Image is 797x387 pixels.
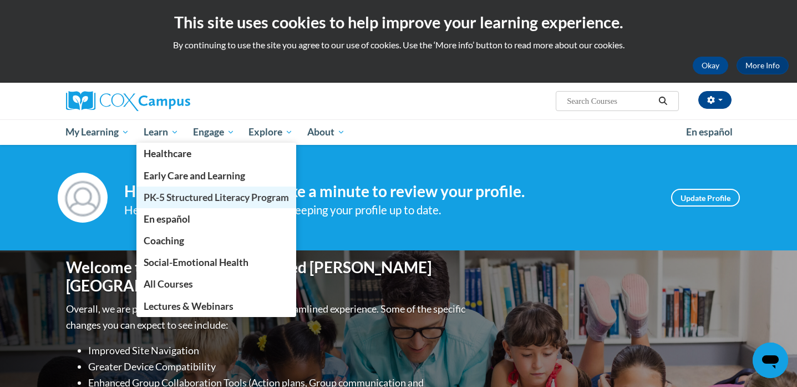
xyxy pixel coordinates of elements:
[136,230,296,252] a: Coaching
[307,125,345,139] span: About
[49,119,748,145] div: Main menu
[58,173,108,223] img: Profile Image
[8,39,789,51] p: By continuing to use the site you agree to our use of cookies. Use the ‘More info’ button to read...
[136,252,296,273] a: Social-Emotional Health
[144,278,193,290] span: All Courses
[136,187,296,208] a: PK-5 Structured Literacy Program
[136,143,296,164] a: Healthcare
[671,189,740,207] a: Update Profile
[66,91,190,111] img: Cox Campus
[124,201,654,219] div: Help improve your experience by keeping your profile up to date.
[248,125,293,139] span: Explore
[679,120,740,144] a: En español
[136,165,296,187] a: Early Care and Learning
[144,213,190,225] span: En español
[654,94,671,108] button: Search
[193,125,235,139] span: Engage
[753,343,788,378] iframe: Button to launch messaging window
[136,273,296,295] a: All Courses
[66,91,277,111] a: Cox Campus
[88,343,468,359] li: Improved Site Navigation
[566,94,654,108] input: Search Courses
[144,148,191,159] span: Healthcare
[144,235,184,247] span: Coaching
[186,119,242,145] a: Engage
[241,119,300,145] a: Explore
[136,119,186,145] a: Learn
[66,301,468,333] p: Overall, we are proud to provide you with a more streamlined experience. Some of the specific cha...
[698,91,732,109] button: Account Settings
[8,11,789,33] h2: This site uses cookies to help improve your learning experience.
[59,119,137,145] a: My Learning
[144,170,245,182] span: Early Care and Learning
[144,300,233,312] span: Lectures & Webinars
[693,57,728,74] button: Okay
[136,295,296,317] a: Lectures & Webinars
[144,257,248,268] span: Social-Emotional Health
[737,57,789,74] a: More Info
[65,125,129,139] span: My Learning
[300,119,352,145] a: About
[66,258,468,295] h1: Welcome to the new and improved [PERSON_NAME][GEOGRAPHIC_DATA]
[144,125,179,139] span: Learn
[88,359,468,375] li: Greater Device Compatibility
[144,192,289,203] span: PK-5 Structured Literacy Program
[124,182,654,201] h4: Hi [PERSON_NAME]! Take a minute to review your profile.
[136,208,296,230] a: En español
[686,126,733,138] span: En español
